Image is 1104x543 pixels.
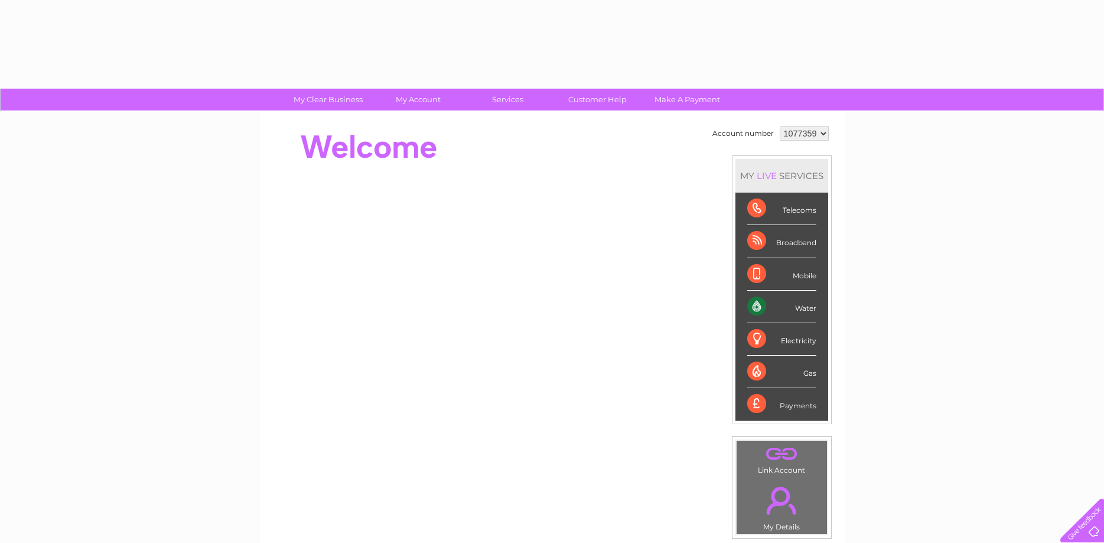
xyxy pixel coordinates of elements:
a: My Clear Business [279,89,377,110]
a: . [740,480,824,521]
div: LIVE [754,170,779,181]
div: Telecoms [747,193,816,225]
a: Make A Payment [639,89,736,110]
div: Electricity [747,323,816,356]
div: Gas [747,356,816,388]
div: Broadband [747,225,816,258]
td: Link Account [736,440,828,477]
td: Account number [709,123,777,144]
div: MY SERVICES [735,159,828,193]
a: Services [459,89,556,110]
div: Water [747,291,816,323]
a: . [740,444,824,464]
a: My Account [369,89,467,110]
a: Customer Help [549,89,646,110]
div: Payments [747,388,816,420]
div: Mobile [747,258,816,291]
td: My Details [736,477,828,535]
